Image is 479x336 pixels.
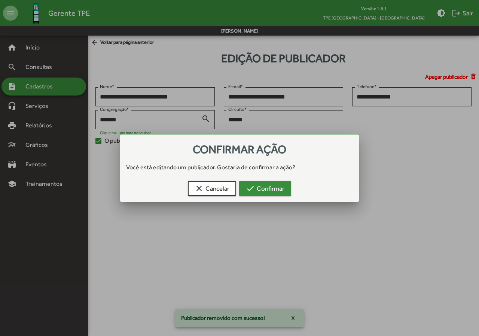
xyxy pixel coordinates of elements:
button: Confirmar [239,181,291,196]
span: Confirmar ação [193,143,286,156]
mat-icon: check [246,184,255,193]
span: Confirmar [246,182,284,195]
div: Você está editando um publicador. Gostaria de confirmar a ação? [120,163,359,172]
mat-icon: clear [195,184,204,193]
span: Cancelar [195,182,229,195]
button: Cancelar [188,181,236,196]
